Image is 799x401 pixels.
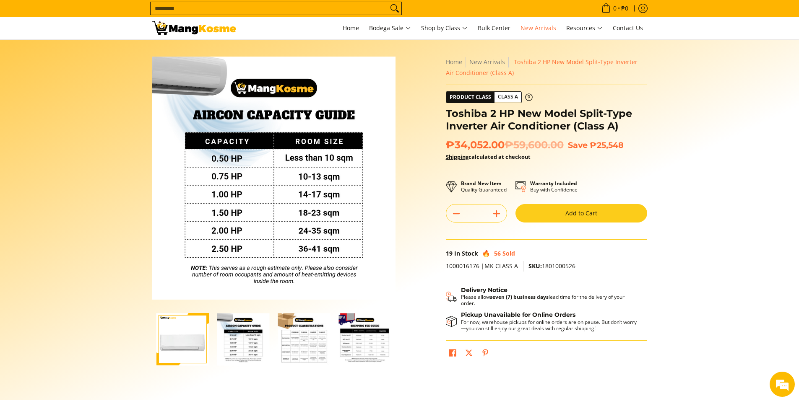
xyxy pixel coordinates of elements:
[421,23,468,34] span: Shop by Class
[156,313,209,365] img: Toshiba 2 HP New Model Split-Type Inverter Air Conditioner (Class A)-1
[343,24,359,32] span: Home
[474,17,515,39] a: Bulk Center
[446,262,518,270] span: 1000016176 |MK CLASS A
[487,207,507,220] button: Add
[478,24,510,32] span: Bulk Center
[369,23,411,34] span: Bodega Sale
[446,58,638,77] span: Toshiba 2 HP New Model Split-Type Inverter Air Conditioner (Class A)
[530,180,578,193] p: Buy with Confidence
[494,92,521,102] span: Class A
[446,287,639,307] button: Shipping & Delivery
[417,17,472,39] a: Shop by Class
[613,24,643,32] span: Contact Us
[590,140,624,150] span: ₱25,548
[515,204,647,222] button: Add to Cart
[339,313,391,365] img: mang-kosme-shipping-fee-guide-infographic
[338,17,363,39] a: Home
[516,17,560,39] a: New Arrivals
[461,286,508,294] strong: Delivery Notice
[502,249,515,257] span: Sold
[461,180,502,187] strong: Brand New Item
[562,17,607,39] a: Resources
[494,249,501,257] span: 56
[490,293,549,300] strong: seven (7) business days
[446,153,468,160] a: Shipping
[278,313,331,365] img: Toshiba 2 HP New Model Split-Type Inverter Air Conditioner (Class A)-3
[530,180,577,187] strong: Warranty Included
[446,249,453,257] span: 19
[599,4,631,13] span: •
[620,5,630,11] span: ₱0
[152,21,236,35] img: Toshiba Split-Type Inverter Hi-Wall 2HP Aircon (Class A) l Mang Kosme
[446,58,462,66] a: Home
[446,153,531,160] strong: calculated at checkout
[446,91,533,103] a: Product Class Class A
[446,139,564,151] span: ₱34,052.00
[479,347,491,361] a: Pin on Pinterest
[528,262,542,270] span: SKU:
[609,17,647,39] a: Contact Us
[469,58,505,66] a: New Arrivals
[461,180,507,193] p: Quality Guaranteed
[521,24,556,32] span: New Arrivals
[446,57,647,78] nav: Breadcrumbs
[388,2,401,15] button: Search
[446,207,466,220] button: Subtract
[152,57,396,300] img: Toshiba 2 HP New Model Split-Type Inverter Air Conditioner (Class A)
[245,17,647,39] nav: Main Menu
[568,140,588,150] span: Save
[461,311,575,318] strong: Pickup Unavailable for Online Orders
[447,347,458,361] a: Share on Facebook
[217,313,270,365] img: Toshiba 2 HP New Model Split-Type Inverter Air Conditioner (Class A)-2
[461,319,639,331] p: For now, warehouse pickups for online orders are on pause. But don’t worry—you can still enjoy ou...
[461,294,639,306] p: Please allow lead time for the delivery of your order.
[566,23,603,34] span: Resources
[446,107,647,132] h1: Toshiba 2 HP New Model Split-Type Inverter Air Conditioner (Class A)
[528,262,575,270] span: 1801000526
[454,249,478,257] span: In Stock
[365,17,415,39] a: Bodega Sale
[463,347,475,361] a: Post on X
[446,92,494,103] span: Product Class
[612,5,618,11] span: 0
[505,139,564,151] del: ₱59,600.00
